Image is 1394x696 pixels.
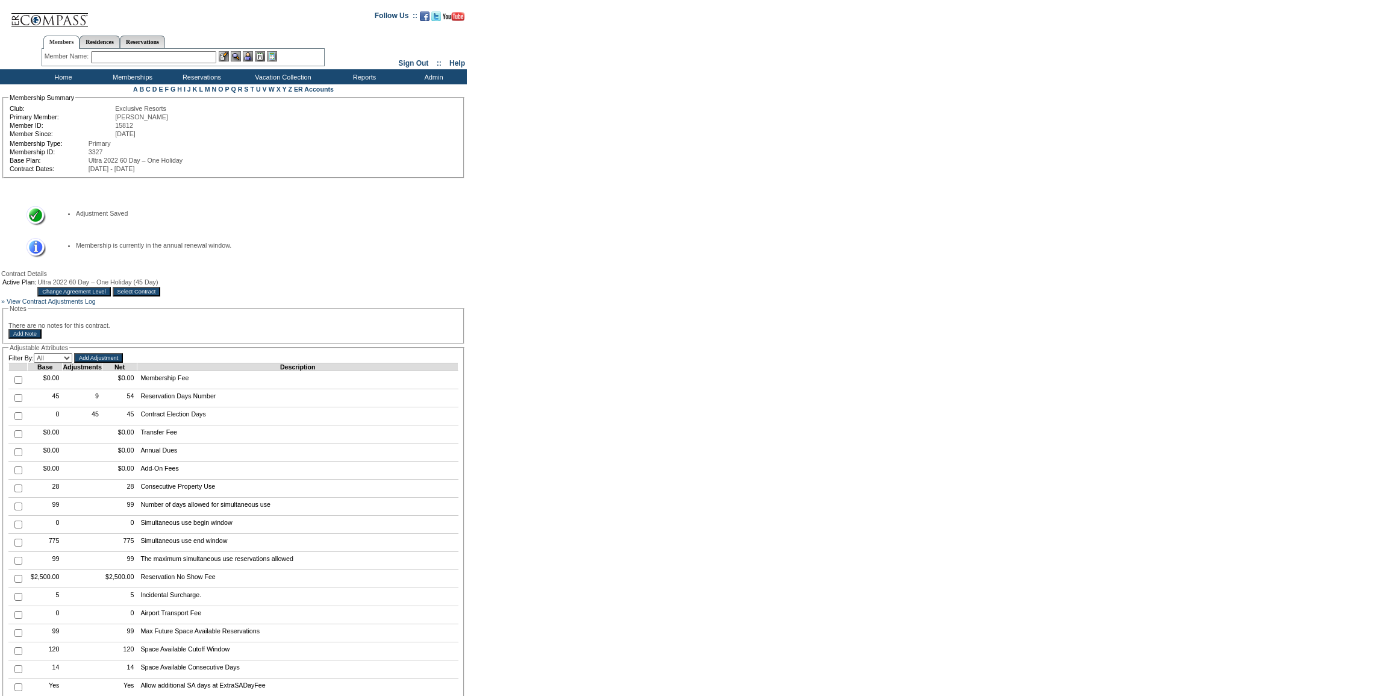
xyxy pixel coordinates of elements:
span: [PERSON_NAME] [115,113,168,121]
a: » View Contract Adjustments Log [1,298,96,305]
td: 0 [28,516,63,534]
a: Reservations [120,36,165,48]
div: Contract Details [1,270,466,277]
td: 120 [28,642,63,660]
td: 14 [102,660,137,679]
td: $0.00 [28,462,63,480]
td: Description [137,363,458,371]
td: 14 [28,660,63,679]
a: T [250,86,254,93]
td: 99 [102,624,137,642]
img: b_edit.gif [219,51,229,61]
td: Space Available Consecutive Days [137,660,458,679]
input: Change Agreement Level [37,287,110,296]
td: 99 [28,498,63,516]
a: J [187,86,191,93]
a: I [184,86,186,93]
a: O [218,86,223,93]
a: F [164,86,169,93]
a: V [263,86,267,93]
span: Ultra 2022 60 Day – One Holiday [89,157,183,164]
td: 5 [28,588,63,606]
img: Reservations [255,51,265,61]
a: D [152,86,157,93]
td: 45 [102,407,137,425]
a: C [146,86,151,93]
img: Success Message [19,206,46,226]
img: View [231,51,241,61]
td: 0 [102,516,137,534]
td: Admin [398,69,467,84]
span: :: [437,59,442,67]
span: 15812 [115,122,133,129]
a: X [277,86,281,93]
img: Compass Home [10,3,89,28]
img: Impersonate [243,51,253,61]
img: Follow us on Twitter [431,11,441,21]
a: R [238,86,243,93]
td: Transfer Fee [137,425,458,444]
td: 54 [102,389,137,407]
td: Membership Fee [137,371,458,389]
a: E [158,86,163,93]
td: Base Plan: [10,157,87,164]
td: Reservation Days Number [137,389,458,407]
input: Select Contract [113,287,161,296]
td: Airport Transport Fee [137,606,458,624]
a: H [177,86,182,93]
legend: Membership Summary [8,94,75,101]
td: $0.00 [28,371,63,389]
a: S [244,86,248,93]
td: $2,500.00 [28,570,63,588]
td: Club: [10,105,114,112]
legend: Adjustable Attributes [8,344,69,351]
a: L [199,86,202,93]
td: Reservations [166,69,235,84]
td: Vacation Collection [235,69,328,84]
legend: Notes [8,305,28,312]
td: Memberships [96,69,166,84]
td: 0 [102,606,137,624]
a: Sign Out [398,59,428,67]
a: A [133,86,137,93]
td: 45 [63,407,102,425]
td: Active Plan: [2,278,36,286]
a: Subscribe to our YouTube Channel [443,15,464,22]
td: Home [27,69,96,84]
td: $0.00 [28,425,63,444]
td: Annual Dues [137,444,458,462]
span: [DATE] - [DATE] [89,165,135,172]
td: Simultaneous use end window [137,534,458,552]
td: $0.00 [102,444,137,462]
span: There are no notes for this contract. [8,322,110,329]
a: B [139,86,144,93]
a: Residences [80,36,120,48]
td: Filter By: [8,353,72,363]
td: Follow Us :: [375,10,417,25]
td: Consecutive Property Use [137,480,458,498]
td: 0 [28,606,63,624]
td: Member ID: [10,122,114,129]
td: Net [102,363,137,371]
td: The maximum simultaneous use reservations allowed [137,552,458,570]
a: ER Accounts [294,86,334,93]
td: 120 [102,642,137,660]
a: Q [231,86,236,93]
a: Become our fan on Facebook [420,15,430,22]
td: Contract Election Days [137,407,458,425]
img: b_calculator.gif [267,51,277,61]
input: Add Adjustment [74,353,123,363]
td: 0 [28,407,63,425]
span: Ultra 2022 60 Day – One Holiday (45 Day) [37,278,158,286]
td: Space Available Cutoff Window [137,642,458,660]
input: Add Note [8,329,42,339]
td: $0.00 [102,371,137,389]
a: W [269,86,275,93]
a: Help [449,59,465,67]
td: $0.00 [102,425,137,444]
td: Primary Member: [10,113,114,121]
td: Reservation No Show Fee [137,570,458,588]
td: 28 [28,480,63,498]
a: Follow us on Twitter [431,15,441,22]
img: Become our fan on Facebook [420,11,430,21]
